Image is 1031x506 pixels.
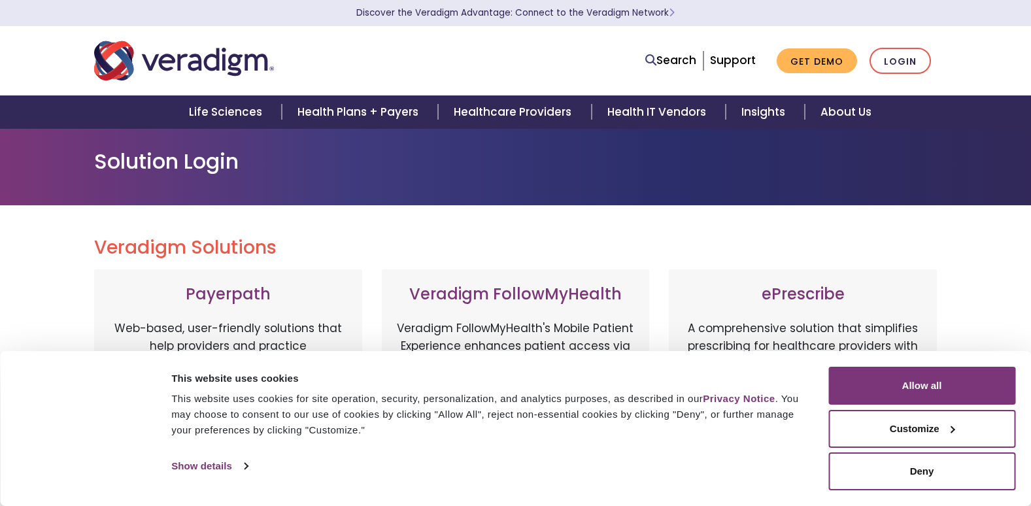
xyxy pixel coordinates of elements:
p: Veradigm FollowMyHealth's Mobile Patient Experience enhances patient access via mobile devices, o... [395,320,637,444]
a: Privacy Notice [703,393,775,404]
p: Web-based, user-friendly solutions that help providers and practice administrators enhance revenu... [107,320,349,457]
a: Support [710,52,756,68]
img: Veradigm logo [94,39,274,82]
a: About Us [805,95,887,129]
div: This website uses cookies [171,371,799,386]
p: A comprehensive solution that simplifies prescribing for healthcare providers with features like ... [682,320,924,457]
a: Healthcare Providers [438,95,591,129]
a: Health IT Vendors [592,95,726,129]
h3: Payerpath [107,285,349,304]
button: Allow all [828,367,1015,405]
a: Life Sciences [173,95,282,129]
a: Health Plans + Payers [282,95,438,129]
a: Insights [726,95,805,129]
h2: Veradigm Solutions [94,237,938,259]
a: Show details [171,456,247,476]
a: Search [645,52,696,69]
a: Login [870,48,931,75]
div: This website uses cookies for site operation, security, personalization, and analytics purposes, ... [171,391,799,438]
h1: Solution Login [94,149,938,174]
a: Get Demo [777,48,857,74]
h3: Veradigm FollowMyHealth [395,285,637,304]
a: Discover the Veradigm Advantage: Connect to the Veradigm NetworkLearn More [356,7,675,19]
button: Deny [828,452,1015,490]
span: Learn More [669,7,675,19]
h3: ePrescribe [682,285,924,304]
button: Customize [828,410,1015,448]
